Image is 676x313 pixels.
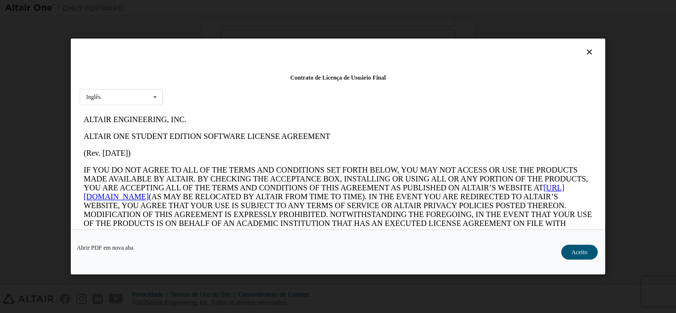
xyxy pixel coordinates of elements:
[4,72,485,89] a: [URL][DOMAIN_NAME]
[4,134,513,169] p: This Altair One Student Edition Software License Agreement (“Agreement”) is between Altair Engine...
[572,249,587,256] font: Aceito
[290,74,386,81] font: Contrato de Licença de Usuário Final
[4,54,513,126] p: IF YOU DO NOT AGREE TO ALL OF THE TERMS AND CONDITIONS SET FORTH BELOW, YOU MAY NOT ACCESS OR USE...
[77,245,134,251] a: Abrir PDF em nova aba
[86,93,100,100] font: Inglês
[4,21,513,30] p: ALTAIR ONE STUDENT EDITION SOFTWARE LICENSE AGREEMENT
[77,244,134,251] font: Abrir PDF em nova aba
[561,245,598,260] button: Aceito
[4,4,513,13] p: ALTAIR ENGINEERING, INC.
[4,38,513,46] p: (Rev. [DATE])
